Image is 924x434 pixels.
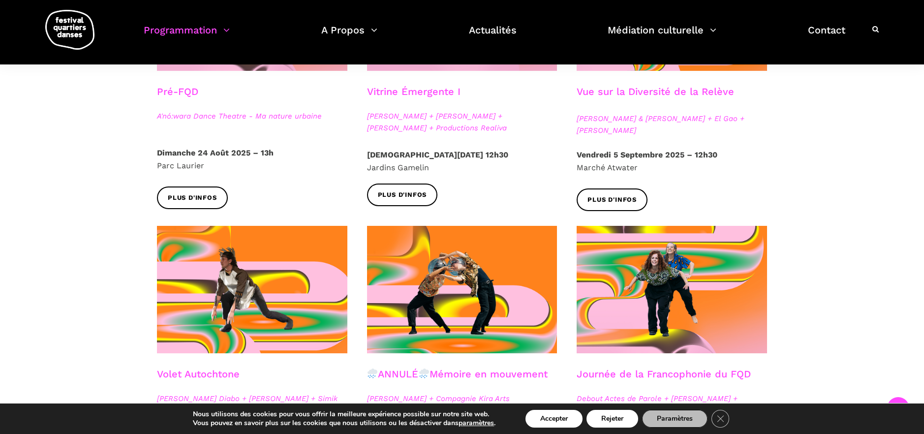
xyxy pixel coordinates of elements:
[711,410,729,428] button: Close GDPR Cookie Banner
[157,186,228,209] a: Plus d'infos
[367,393,557,404] span: [PERSON_NAME] + Compagnie Kira Arts
[168,193,217,203] span: Plus d'infos
[368,369,377,378] img: 🌧️
[586,410,638,428] button: Rejeter
[577,113,767,136] span: [PERSON_NAME] & [PERSON_NAME] + El Gao + [PERSON_NAME]
[367,86,461,110] h3: Vitrine Émergente I
[367,150,508,159] strong: [DEMOGRAPHIC_DATA][DATE] 12h30
[45,10,94,50] img: logo-fqd-med
[469,22,517,51] a: Actualités
[419,369,429,378] img: 🌧️
[642,410,708,428] button: Paramètres
[367,149,557,174] p: Jardins Gamelin
[321,22,377,51] a: A Propos
[525,410,583,428] button: Accepter
[577,393,767,416] span: Debout Actes de Parole + [PERSON_NAME] + [PERSON_NAME]
[157,110,347,122] span: A'nó:wara Dance Theatre - Ma nature urbaine
[577,149,767,174] p: Marché Atwater
[157,148,274,157] strong: Dimanche 24 Août 2025 – 13h
[157,368,240,380] a: Volet Autochtone
[157,393,347,416] span: [PERSON_NAME] Diabo + [PERSON_NAME] + Simik Komaksiutiksak
[378,190,427,200] span: Plus d'infos
[157,147,347,172] p: Parc Laurier
[193,419,495,428] p: Vous pouvez en savoir plus sur les cookies que nous utilisons ou les désactiver dans .
[577,150,717,159] strong: Vendredi 5 Septembre 2025 – 12h30
[577,188,647,211] a: Plus d'infos
[459,419,494,428] button: paramètres
[587,195,637,205] span: Plus d'infos
[193,410,495,419] p: Nous utilisons des cookies pour vous offrir la meilleure expérience possible sur notre site web.
[367,184,438,206] a: Plus d'infos
[367,110,557,134] span: [PERSON_NAME] + [PERSON_NAME] + [PERSON_NAME] + Productions Realiva
[157,86,198,110] h3: Pré-FQD
[577,368,751,380] a: Journée de la Francophonie du FQD
[808,22,845,51] a: Contact
[367,368,548,380] a: ANNULÉMémoire en mouvement
[608,22,716,51] a: Médiation culturelle
[577,86,734,110] h3: Vue sur la Diversité de la Relève
[144,22,230,51] a: Programmation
